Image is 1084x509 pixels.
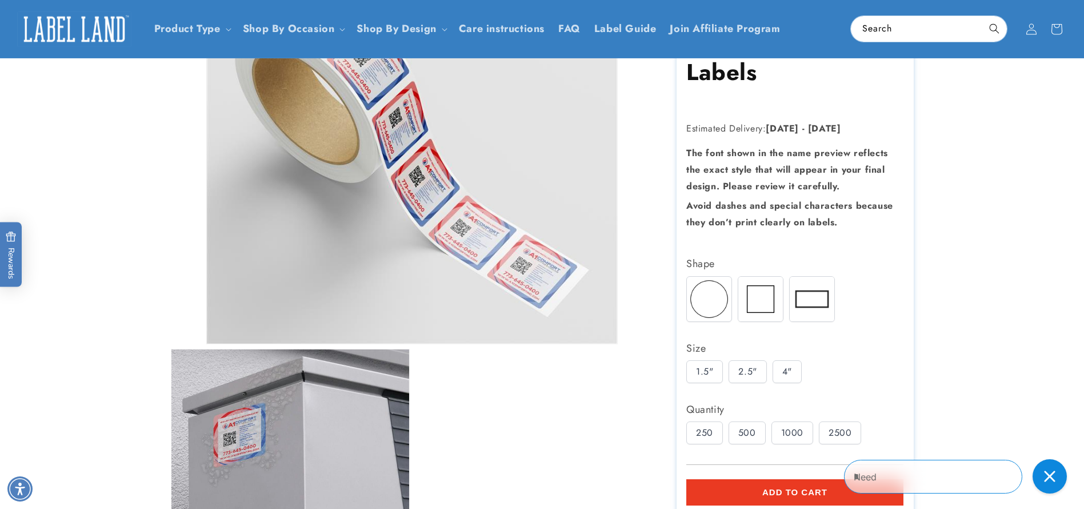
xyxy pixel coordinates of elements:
[982,16,1007,41] button: Search
[729,360,766,383] div: 2.5"
[686,198,893,228] strong: Avoid dashes and special characters because they don’t print clearly on labels.
[729,421,766,444] div: 500
[686,254,903,273] div: Shape
[686,421,723,444] div: 250
[663,15,787,42] a: Join Affiliate Program
[686,27,903,87] h1: Commercial Roll Labels
[686,360,723,383] div: 1.5"
[802,121,805,134] strong: -
[808,121,841,134] strong: [DATE]
[17,11,131,47] img: Label Land
[236,15,350,42] summary: Shop By Occasion
[243,22,335,35] span: Shop By Occasion
[7,476,33,502] div: Accessibility Menu
[790,276,834,321] img: Rectangle
[686,120,903,137] p: Estimated Delivery:
[558,22,581,35] span: FAQ
[452,15,551,42] a: Care instructions
[686,339,903,357] div: Size
[762,487,827,498] span: Add to cart
[686,479,903,506] button: Add to cart
[6,232,17,279] span: Rewards
[459,22,545,35] span: Care instructions
[594,22,657,35] span: Label Guide
[687,276,731,321] img: Round
[771,421,813,444] div: 1000
[587,15,663,42] a: Label Guide
[154,21,221,36] a: Product Type
[357,21,436,36] a: Shop By Design
[13,7,136,51] a: Label Land
[686,146,888,193] strong: The font shown in the name preview reflects the exact style that will appear in your final design...
[844,455,1073,498] iframe: Gorgias Floating Chat
[147,15,236,42] summary: Product Type
[686,400,903,419] div: Quantity
[551,15,587,42] a: FAQ
[350,15,451,42] summary: Shop By Design
[670,22,780,35] span: Join Affiliate Program
[819,421,861,444] div: 2500
[773,360,802,383] div: 4"
[738,276,783,321] img: Square
[9,417,145,452] iframe: Sign Up via Text for Offers
[766,121,799,134] strong: [DATE]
